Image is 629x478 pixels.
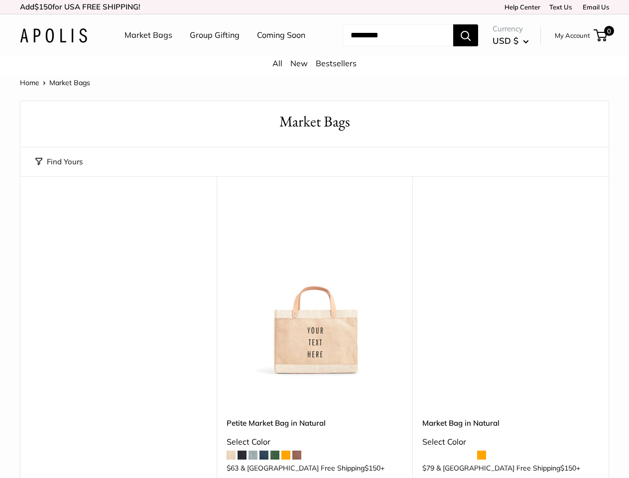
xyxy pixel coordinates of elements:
button: Find Yours [35,155,83,169]
a: Petite Market Bag in Naturaldescription_Effortless style that elevates every moment [227,201,403,377]
button: Search [453,24,478,46]
a: Market Bag in NaturalMarket Bag in Natural [422,201,599,377]
a: My Account [555,29,590,41]
span: Market Bags [49,78,90,87]
nav: Breadcrumb [20,76,90,89]
a: Petite Market Bag in Natural [227,417,403,429]
a: Home [20,78,39,87]
span: & [GEOGRAPHIC_DATA] Free Shipping + [241,465,384,472]
input: Search... [343,24,453,46]
span: $150 [560,464,576,473]
h1: Market Bags [35,111,594,132]
a: Coming Soon [257,28,305,43]
span: & [GEOGRAPHIC_DATA] Free Shipping + [436,465,580,472]
span: $63 [227,464,239,473]
span: Currency [493,22,529,36]
span: $150 [365,464,380,473]
span: 0 [604,26,614,36]
span: USD $ [493,35,518,46]
img: Petite Market Bag in Natural [227,201,403,377]
a: Bestsellers [316,58,357,68]
div: Select Color [227,435,403,450]
div: Select Color [422,435,599,450]
a: Email Us [579,3,609,11]
a: Market Bags [125,28,172,43]
a: Text Us [549,3,572,11]
a: Market Bag in Natural [422,417,599,429]
a: New [290,58,308,68]
a: 0 [595,29,607,41]
button: USD $ [493,33,529,49]
span: $79 [422,464,434,473]
a: Help Center [501,3,540,11]
img: Apolis [20,28,87,43]
span: $150 [34,2,52,11]
a: All [272,58,282,68]
a: Group Gifting [190,28,240,43]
